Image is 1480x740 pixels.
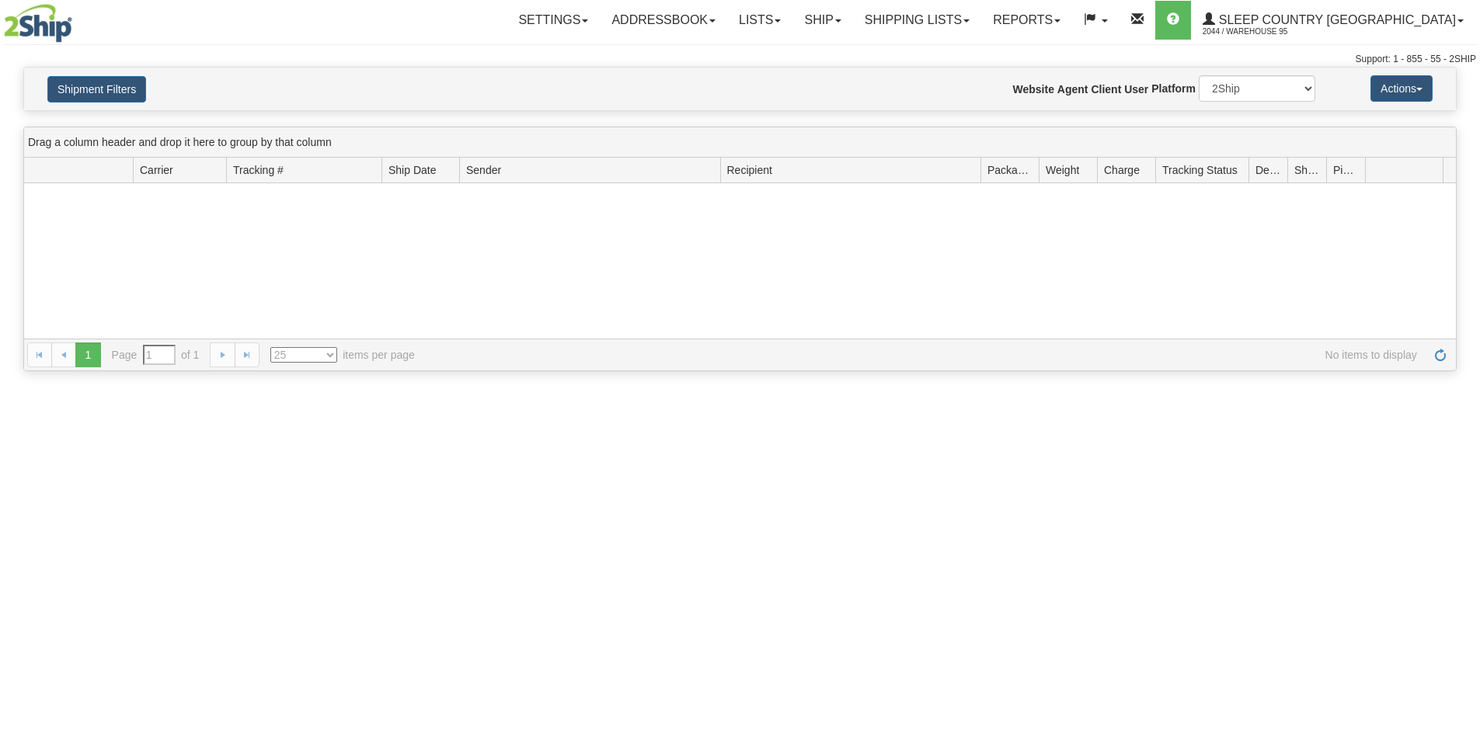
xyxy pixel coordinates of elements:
[47,76,146,102] button: Shipment Filters
[4,4,72,43] img: logo2044.jpg
[1333,162,1359,178] span: Pickup Status
[1124,82,1148,97] label: User
[507,1,600,40] a: Settings
[437,347,1417,363] span: No items to display
[1203,24,1319,40] span: 2044 / Warehouse 95
[1191,1,1475,40] a: Sleep Country [GEOGRAPHIC_DATA] 2044 / Warehouse 95
[600,1,727,40] a: Addressbook
[1294,162,1320,178] span: Shipment Issues
[24,127,1456,158] div: grid grouping header
[140,162,173,178] span: Carrier
[233,162,284,178] span: Tracking #
[1104,162,1140,178] span: Charge
[1046,162,1079,178] span: Weight
[1428,342,1453,367] a: Refresh
[270,347,415,363] span: items per page
[1151,81,1196,96] label: Platform
[4,53,1476,66] div: Support: 1 - 855 - 55 - 2SHIP
[981,1,1072,40] a: Reports
[1013,82,1054,97] label: Website
[75,342,100,367] span: 1
[853,1,981,40] a: Shipping lists
[1057,82,1088,97] label: Agent
[727,1,792,40] a: Lists
[727,162,772,178] span: Recipient
[1255,162,1281,178] span: Delivery Status
[1215,13,1456,26] span: Sleep Country [GEOGRAPHIC_DATA]
[792,1,852,40] a: Ship
[388,162,436,178] span: Ship Date
[987,162,1033,178] span: Packages
[466,162,501,178] span: Sender
[1162,162,1238,178] span: Tracking Status
[1091,82,1121,97] label: Client
[1370,75,1433,102] button: Actions
[112,345,200,365] span: Page of 1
